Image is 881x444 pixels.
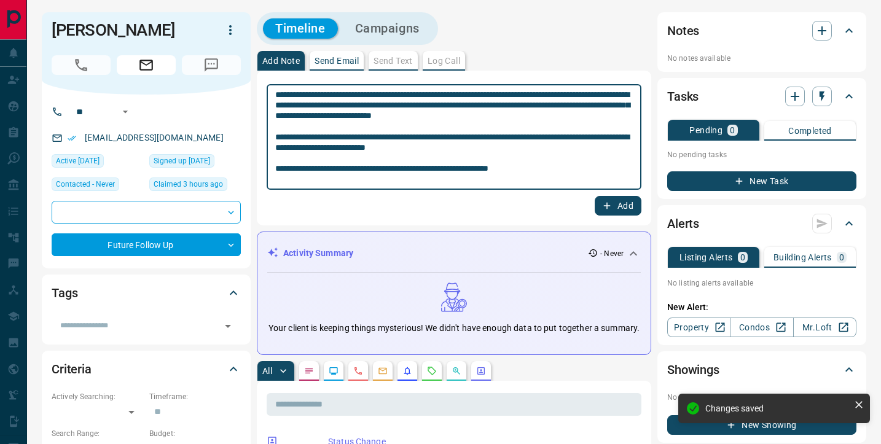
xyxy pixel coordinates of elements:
p: Pending [689,126,722,134]
p: 0 [839,253,844,262]
h2: Tags [52,283,77,303]
span: Active [DATE] [56,155,100,167]
a: [EMAIL_ADDRESS][DOMAIN_NAME] [85,133,224,142]
h2: Tasks [667,87,699,106]
p: Timeframe: [149,391,241,402]
p: Send Email [315,56,359,65]
p: Activity Summary [283,247,353,260]
h2: Notes [667,21,699,41]
h2: Criteria [52,359,92,379]
span: Claimed 3 hours ago [154,178,223,190]
svg: Requests [427,366,437,376]
h2: Alerts [667,214,699,233]
p: Listing Alerts [679,253,733,262]
div: Future Follow Up [52,233,241,256]
div: Fri Aug 15 2025 [149,177,241,195]
p: Budget: [149,428,241,439]
svg: Email Verified [68,134,76,142]
div: Mon Jul 28 2025 [149,154,241,171]
div: Alerts [667,209,856,238]
p: All [262,367,272,375]
a: Mr.Loft [793,317,856,337]
div: Criteria [52,354,241,384]
svg: Calls [353,366,363,376]
p: Search Range: [52,428,143,439]
p: Add Note [262,56,300,65]
h1: [PERSON_NAME] [52,20,202,40]
a: Condos [730,317,793,337]
p: Building Alerts [773,253,832,262]
span: No Number [52,55,111,75]
span: Contacted - Never [56,178,115,190]
p: Your client is keeping things mysterious! We didn't have enough data to put together a summary. [268,322,640,335]
button: Add [595,196,641,216]
div: Tasks [667,82,856,111]
svg: Emails [378,366,388,376]
span: Email [117,55,176,75]
svg: Opportunities [452,366,461,376]
p: New Alert: [667,301,856,314]
span: No Number [182,55,241,75]
button: Open [219,317,237,335]
svg: Agent Actions [476,366,486,376]
div: Activity Summary- Never [267,242,641,265]
p: Actively Searching: [52,391,143,402]
div: Tags [52,278,241,308]
button: Campaigns [343,18,432,39]
button: Open [118,104,133,119]
button: New Task [667,171,856,191]
a: Property [667,317,730,337]
div: Notes [667,16,856,45]
p: No pending tasks [667,146,856,164]
p: No notes available [667,53,856,64]
svg: Notes [304,366,314,376]
svg: Listing Alerts [402,366,412,376]
p: No listing alerts available [667,278,856,289]
div: Mon Jul 28 2025 [52,154,143,171]
p: Completed [788,127,832,135]
button: New Showing [667,415,856,435]
p: No showings booked [667,392,856,403]
div: Showings [667,355,856,384]
h2: Showings [667,360,719,380]
span: Signed up [DATE] [154,155,210,167]
div: Changes saved [705,403,849,413]
svg: Lead Browsing Activity [329,366,339,376]
p: 0 [730,126,735,134]
p: 0 [740,253,745,262]
button: Timeline [263,18,338,39]
p: - Never [600,248,624,259]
